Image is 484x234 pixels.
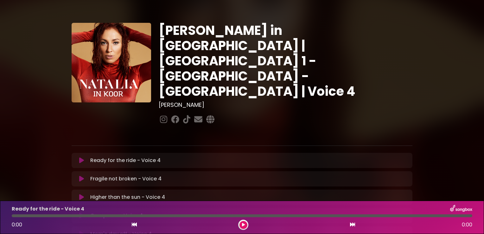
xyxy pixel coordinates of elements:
[90,175,162,183] p: Fragile not broken - Voice 4
[12,221,22,228] span: 0:00
[90,157,161,164] p: Ready for the ride - Voice 4
[159,23,412,99] h1: [PERSON_NAME] in [GEOGRAPHIC_DATA] | [GEOGRAPHIC_DATA] 1 - [GEOGRAPHIC_DATA] - [GEOGRAPHIC_DATA] ...
[462,221,472,229] span: 0:00
[12,205,84,213] p: Ready for the ride - Voice 4
[159,101,412,108] h3: [PERSON_NAME]
[90,193,165,201] p: Higher than the sun - Voice 4
[72,23,151,102] img: YTVS25JmS9CLUqXqkEhs
[450,205,472,213] img: songbox-logo-white.png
